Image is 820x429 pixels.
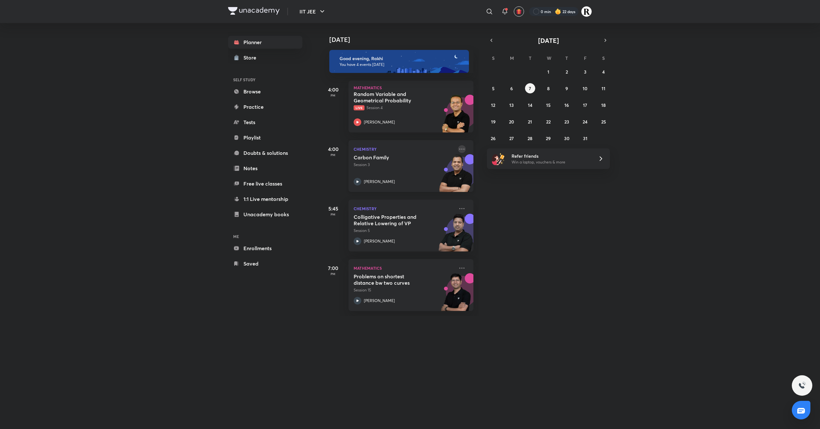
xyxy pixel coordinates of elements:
img: avatar [516,9,522,14]
h5: Random Variable and Geometrical Probability [354,91,433,104]
button: October 31, 2025 [580,133,590,143]
abbr: October 28, 2025 [528,135,532,141]
p: [PERSON_NAME] [364,298,395,304]
img: unacademy [438,214,473,258]
abbr: October 7, 2025 [529,85,531,91]
p: Mathematics [354,86,468,90]
img: streak [555,8,561,15]
abbr: October 18, 2025 [601,102,606,108]
abbr: Thursday [565,55,568,61]
button: October 18, 2025 [598,100,609,110]
img: unacademy [438,154,473,198]
button: October 17, 2025 [580,100,590,110]
abbr: October 15, 2025 [546,102,551,108]
button: October 2, 2025 [562,67,572,77]
h5: 7:00 [320,264,346,272]
button: October 9, 2025 [562,83,572,93]
button: October 25, 2025 [598,116,609,127]
button: October 10, 2025 [580,83,590,93]
button: October 14, 2025 [525,100,535,110]
button: October 30, 2025 [562,133,572,143]
abbr: October 16, 2025 [564,102,569,108]
a: Company Logo [228,7,280,16]
img: ttu [798,382,806,389]
abbr: October 30, 2025 [564,135,570,141]
button: October 6, 2025 [506,83,517,93]
button: October 16, 2025 [562,100,572,110]
abbr: Monday [510,55,514,61]
button: October 11, 2025 [598,83,609,93]
h6: SELF STUDY [228,74,302,85]
a: Practice [228,100,302,113]
abbr: October 20, 2025 [509,119,514,125]
abbr: October 6, 2025 [510,85,513,91]
img: unacademy [438,273,473,317]
img: Rakhi Sharma [581,6,592,17]
h5: Colligative Properties and Relative Lowering of VP [354,214,433,226]
button: October 27, 2025 [506,133,517,143]
abbr: October 25, 2025 [601,119,606,125]
a: Browse [228,85,302,98]
h5: 5:45 [320,205,346,212]
a: Unacademy books [228,208,302,221]
button: October 15, 2025 [543,100,553,110]
p: PM [320,153,346,157]
abbr: October 19, 2025 [491,119,496,125]
p: [PERSON_NAME] [364,119,395,125]
p: [PERSON_NAME] [364,238,395,244]
abbr: October 23, 2025 [564,119,569,125]
abbr: October 4, 2025 [602,69,605,75]
h5: Carbon Family [354,154,433,161]
abbr: October 1, 2025 [547,69,549,75]
abbr: October 8, 2025 [547,85,550,91]
button: October 20, 2025 [506,116,517,127]
button: October 24, 2025 [580,116,590,127]
p: Session 3 [354,162,454,168]
abbr: Tuesday [529,55,531,61]
button: [DATE] [496,36,601,45]
a: Saved [228,257,302,270]
p: Session 5 [354,228,454,234]
a: Playlist [228,131,302,144]
abbr: October 12, 2025 [491,102,495,108]
abbr: October 2, 2025 [566,69,568,75]
a: Notes [228,162,302,175]
abbr: October 24, 2025 [583,119,587,125]
button: October 5, 2025 [488,83,498,93]
button: October 23, 2025 [562,116,572,127]
abbr: October 9, 2025 [565,85,568,91]
abbr: October 11, 2025 [602,85,605,91]
p: PM [320,272,346,276]
h6: ME [228,231,302,242]
abbr: October 21, 2025 [528,119,532,125]
button: October 8, 2025 [543,83,553,93]
button: October 28, 2025 [525,133,535,143]
h5: 4:00 [320,86,346,93]
a: Planner [228,36,302,49]
button: October 7, 2025 [525,83,535,93]
abbr: October 14, 2025 [528,102,532,108]
abbr: October 10, 2025 [583,85,587,91]
abbr: October 3, 2025 [584,69,586,75]
abbr: October 5, 2025 [492,85,495,91]
p: Session 15 [354,287,454,293]
a: Enrollments [228,242,302,255]
abbr: October 17, 2025 [583,102,587,108]
abbr: October 13, 2025 [509,102,514,108]
a: Tests [228,116,302,129]
p: Chemistry [354,145,454,153]
button: October 13, 2025 [506,100,517,110]
abbr: Saturday [602,55,605,61]
button: October 1, 2025 [543,67,553,77]
abbr: Wednesday [547,55,551,61]
button: October 21, 2025 [525,116,535,127]
div: Store [243,54,260,61]
abbr: October 26, 2025 [491,135,496,141]
button: October 22, 2025 [543,116,553,127]
button: October 4, 2025 [598,67,609,77]
p: Session 4 [354,105,454,111]
img: referral [492,152,505,165]
img: unacademy [438,95,473,139]
a: 1:1 Live mentorship [228,193,302,205]
button: October 12, 2025 [488,100,498,110]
